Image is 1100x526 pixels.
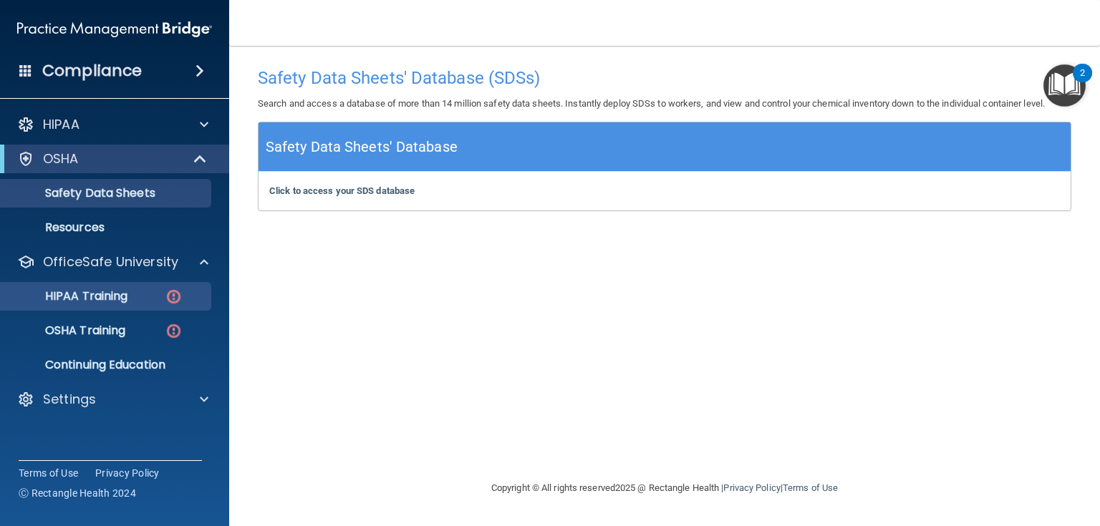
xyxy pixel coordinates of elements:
a: Click to access your SDS database [269,185,415,196]
h5: Safety Data Sheets' Database [266,135,458,160]
p: Search and access a database of more than 14 million safety data sheets. Instantly deploy SDSs to... [258,95,1071,112]
p: HIPAA Training [9,289,127,303]
p: Safety Data Sheets [9,186,205,200]
p: OSHA Training [9,323,125,338]
img: danger-circle.6113f641.png [165,288,183,306]
a: HIPAA [17,116,208,133]
p: Settings [43,391,96,408]
a: Terms of Use [783,482,838,493]
h4: Safety Data Sheets' Database (SDSs) [258,69,1071,87]
a: Terms of Use [19,466,78,480]
p: OSHA [43,150,79,167]
a: Privacy Policy [723,482,780,493]
div: Copyright © All rights reserved 2025 @ Rectangle Health | | [403,465,926,511]
img: danger-circle.6113f641.png [165,322,183,340]
p: Resources [9,220,205,235]
a: Settings [17,391,208,408]
a: OSHA [17,150,208,167]
a: OfficeSafe University [17,253,208,271]
img: PMB logo [17,15,212,44]
iframe: Drift Widget Chat Controller [1028,431,1083,485]
a: Privacy Policy [95,466,160,480]
div: 2 [1080,73,1085,92]
p: Continuing Education [9,358,205,372]
h4: Compliance [42,61,142,81]
p: OfficeSafe University [43,253,178,271]
button: Open Resource Center, 2 new notifications [1043,64,1086,107]
span: Ⓒ Rectangle Health 2024 [19,486,136,500]
p: HIPAA [43,116,79,133]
